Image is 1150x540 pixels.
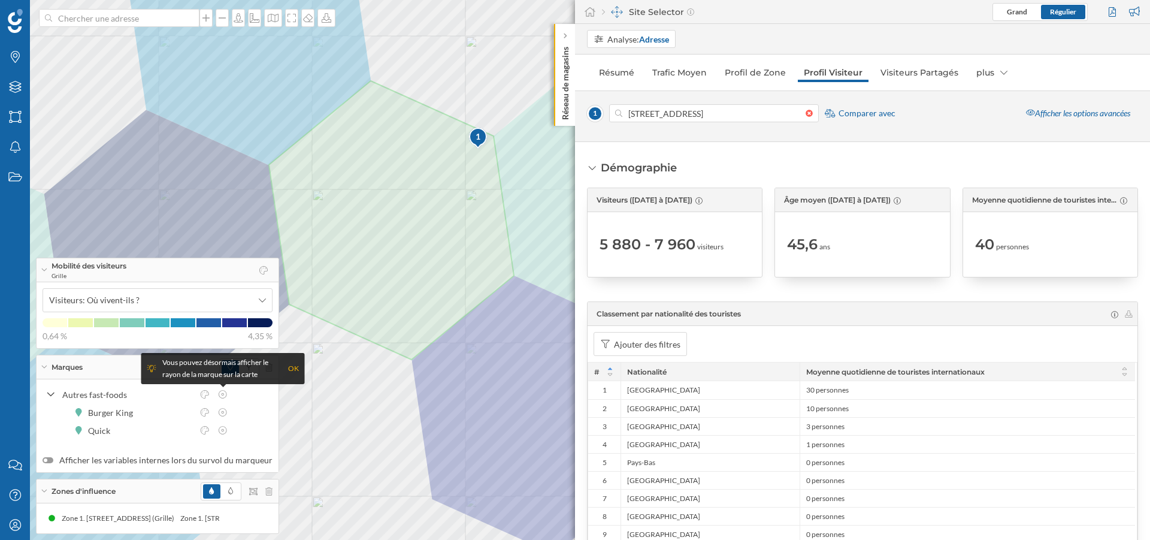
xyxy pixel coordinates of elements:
[468,127,486,149] div: 1
[52,261,126,271] span: Mobilité des visiteurs
[468,131,488,143] div: 1
[597,195,692,206] span: Visiteurs ([DATE] à [DATE])
[601,160,677,176] div: Démographie
[806,404,849,414] span: 10 personnes
[798,63,868,82] a: Profil Visiteur
[1050,7,1076,16] span: Régulier
[88,424,116,437] div: Quick
[88,406,139,419] div: Burger King
[614,338,680,351] div: Ajouter des filtres
[621,417,800,435] div: [GEOGRAPHIC_DATA]
[588,417,621,435] div: 3
[806,440,845,450] span: 1 personnes
[52,271,126,280] span: Grille
[602,6,694,18] div: Site Selector
[806,530,845,539] span: 0 personnes
[43,330,67,342] span: 0,64 %
[806,422,845,432] span: 3 personnes
[621,489,800,507] div: [GEOGRAPHIC_DATA]
[806,476,845,485] span: 0 personnes
[621,381,800,399] div: [GEOGRAPHIC_DATA]
[588,453,621,471] div: 5
[52,362,83,373] span: Marques
[784,195,891,206] span: Âge moyen ([DATE] à [DATE])
[806,512,845,521] span: 0 personnes
[646,63,713,82] a: Trafic Moyen
[621,435,800,453] div: [GEOGRAPHIC_DATA]
[62,388,193,401] div: Autres fast-foods
[468,127,489,150] img: pois-map-marker.svg
[588,507,621,525] div: 8
[806,367,985,376] span: Moyenne quotidienne de touristes internationaux
[52,486,116,497] span: Zones d'influence
[621,507,800,525] div: [GEOGRAPHIC_DATA]
[621,399,800,417] div: [GEOGRAPHIC_DATA]
[597,309,741,319] span: Classement par nationalité des touristes
[839,107,895,119] span: Comparer avec
[588,363,621,381] div: #
[621,453,800,471] div: Pays-Bas
[8,9,23,33] img: Logo Geoblink
[996,242,1029,252] span: personnes
[588,471,621,489] div: 6
[1019,103,1137,124] div: Afficher les options avancées
[60,512,179,524] div: Zone 1. [STREET_ADDRESS] (Grille)
[874,63,964,82] a: Visiteurs Partagés
[162,357,282,381] div: Vous pouvez désormais afficher le rayon de la marque sur la carte
[621,471,800,489] div: [GEOGRAPHIC_DATA]
[611,6,623,18] img: dashboards-manager.svg
[819,242,830,252] span: ans
[639,34,669,44] strong: Adresse
[43,454,273,466] label: Afficher les variables internes lors du survol du marqueur
[1007,7,1027,16] span: Grand
[587,105,603,122] span: 1
[806,458,845,467] span: 0 personnes
[179,512,298,524] div: Zone 1. [STREET_ADDRESS] (Grille)
[19,8,77,19] span: Assistance
[248,330,273,342] span: 4,35 %
[588,381,621,399] div: 1
[787,235,818,254] span: 45,6
[593,63,640,82] a: Résumé
[970,63,1013,82] div: plus
[719,63,792,82] a: Profil de Zone
[806,494,845,503] span: 0 personnes
[972,195,1117,206] span: Moyenne quotidienne de touristes internationaux ([DATE] à [DATE])
[288,363,299,375] div: OK
[607,33,669,46] div: Analyse:
[588,489,621,507] div: 7
[697,242,724,252] span: visiteurs
[975,235,994,254] span: 40
[588,435,621,453] div: 4
[600,235,695,254] span: 5 880 - 7 960
[588,399,621,417] div: 2
[559,42,571,120] p: Réseau de magasins
[49,294,140,306] span: Visiteurs: Où vivent-ils ?
[621,363,800,381] div: Nationalité
[806,385,849,395] span: 30 personnes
